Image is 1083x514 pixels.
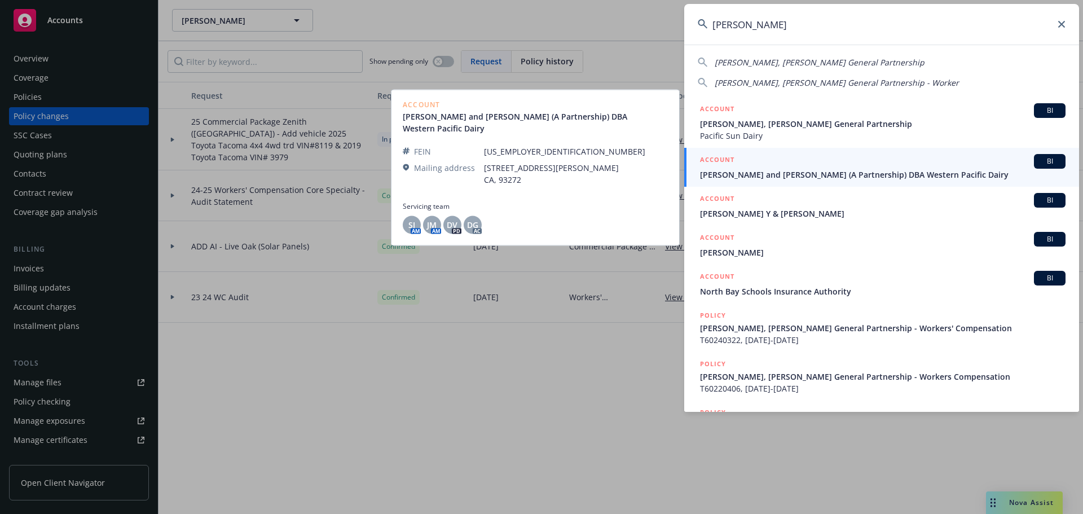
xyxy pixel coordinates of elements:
[684,148,1079,187] a: ACCOUNTBI[PERSON_NAME] and [PERSON_NAME] (A Partnership) DBA Western Pacific Dairy
[715,77,959,88] span: [PERSON_NAME], [PERSON_NAME] General Partnership - Worker
[700,271,734,284] h5: ACCOUNT
[700,358,726,370] h5: POLICY
[700,247,1066,258] span: [PERSON_NAME]
[700,232,734,245] h5: ACCOUNT
[700,285,1066,297] span: North Bay Schools Insurance Authority
[684,265,1079,304] a: ACCOUNTBINorth Bay Schools Insurance Authority
[700,154,734,168] h5: ACCOUNT
[1038,156,1061,166] span: BI
[700,383,1066,394] span: T60220406, [DATE]-[DATE]
[1038,195,1061,205] span: BI
[700,193,734,207] h5: ACCOUNT
[700,407,726,418] h5: POLICY
[700,208,1066,219] span: [PERSON_NAME] Y & [PERSON_NAME]
[700,371,1066,383] span: [PERSON_NAME], [PERSON_NAME] General Partnership - Workers Compensation
[700,169,1066,181] span: [PERSON_NAME] and [PERSON_NAME] (A Partnership) DBA Western Pacific Dairy
[684,187,1079,226] a: ACCOUNTBI[PERSON_NAME] Y & [PERSON_NAME]
[700,322,1066,334] span: [PERSON_NAME], [PERSON_NAME] General Partnership - Workers' Compensation
[1038,234,1061,244] span: BI
[700,310,726,321] h5: POLICY
[715,57,924,68] span: [PERSON_NAME], [PERSON_NAME] General Partnership
[684,4,1079,45] input: Search...
[700,103,734,117] h5: ACCOUNT
[700,118,1066,130] span: [PERSON_NAME], [PERSON_NAME] General Partnership
[1038,106,1061,116] span: BI
[684,352,1079,401] a: POLICY[PERSON_NAME], [PERSON_NAME] General Partnership - Workers CompensationT60220406, [DATE]-[D...
[700,334,1066,346] span: T60240322, [DATE]-[DATE]
[1038,273,1061,283] span: BI
[684,226,1079,265] a: ACCOUNTBI[PERSON_NAME]
[684,401,1079,449] a: POLICY
[684,304,1079,352] a: POLICY[PERSON_NAME], [PERSON_NAME] General Partnership - Workers' CompensationT60240322, [DATE]-[...
[684,97,1079,148] a: ACCOUNTBI[PERSON_NAME], [PERSON_NAME] General PartnershipPacific Sun Dairy
[700,130,1066,142] span: Pacific Sun Dairy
